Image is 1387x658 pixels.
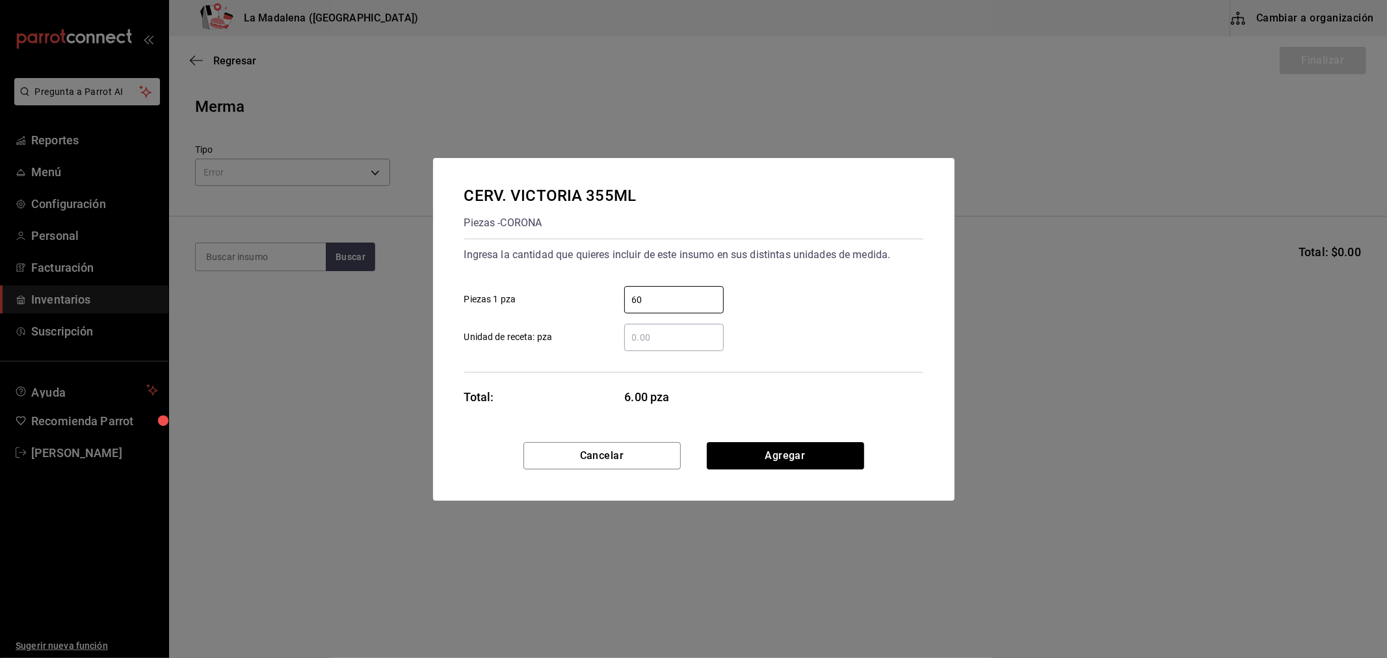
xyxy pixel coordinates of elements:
[625,388,724,406] span: 6.00 pza
[464,213,637,233] div: Piezas - CORONA
[707,442,864,469] button: Agregar
[624,330,724,345] input: Unidad de receta: pza
[624,292,724,308] input: Piezas 1 pza
[464,330,553,344] span: Unidad de receta: pza
[523,442,681,469] button: Cancelar
[464,184,637,207] div: CERV. VICTORIA 355ML
[464,244,923,265] div: Ingresa la cantidad que quieres incluir de este insumo en sus distintas unidades de medida.
[464,293,516,306] span: Piezas 1 pza
[464,388,494,406] div: Total:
